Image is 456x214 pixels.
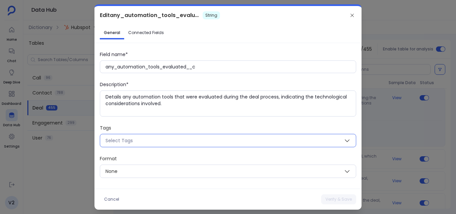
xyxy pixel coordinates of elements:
[100,125,356,131] div: Tags
[100,155,356,162] div: Format
[105,93,356,114] textarea: Details any automation tools that were evaluated during the deal process, indicating the technolo...
[100,134,356,147] button: Select Tags
[105,63,356,70] input: Enter field name
[100,194,124,204] button: Cancel
[104,30,120,35] span: General
[203,11,220,19] span: String
[128,30,164,35] span: Connected Fields
[105,137,133,144] span: Select Tags
[100,81,356,88] div: Description*
[105,167,118,176] span: None
[100,11,200,19] span: Edit any_automation_tools_evaluated__c
[100,165,356,178] button: None
[100,51,356,58] div: Field name*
